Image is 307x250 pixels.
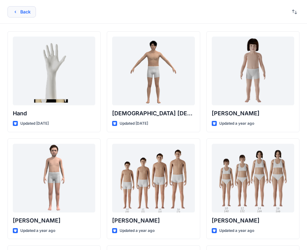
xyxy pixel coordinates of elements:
p: Updated a year ago [219,227,254,234]
a: Male Asian [112,37,195,105]
p: [DEMOGRAPHIC_DATA] [DEMOGRAPHIC_DATA] [112,109,195,118]
p: [PERSON_NAME] [112,216,195,225]
p: Updated a year ago [219,120,254,127]
a: Brenda [212,144,294,212]
p: Updated a year ago [20,227,55,234]
p: Hand [13,109,95,118]
a: Brandon [112,144,195,212]
p: [PERSON_NAME] [13,216,95,225]
p: Updated [DATE] [20,120,49,127]
p: Updated [DATE] [120,120,148,127]
p: [PERSON_NAME] [212,216,294,225]
p: [PERSON_NAME] [212,109,294,118]
a: Hand [13,37,95,105]
a: Charlie [212,37,294,105]
button: Back [7,6,36,17]
a: Emil [13,144,95,212]
p: Updated a year ago [120,227,155,234]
